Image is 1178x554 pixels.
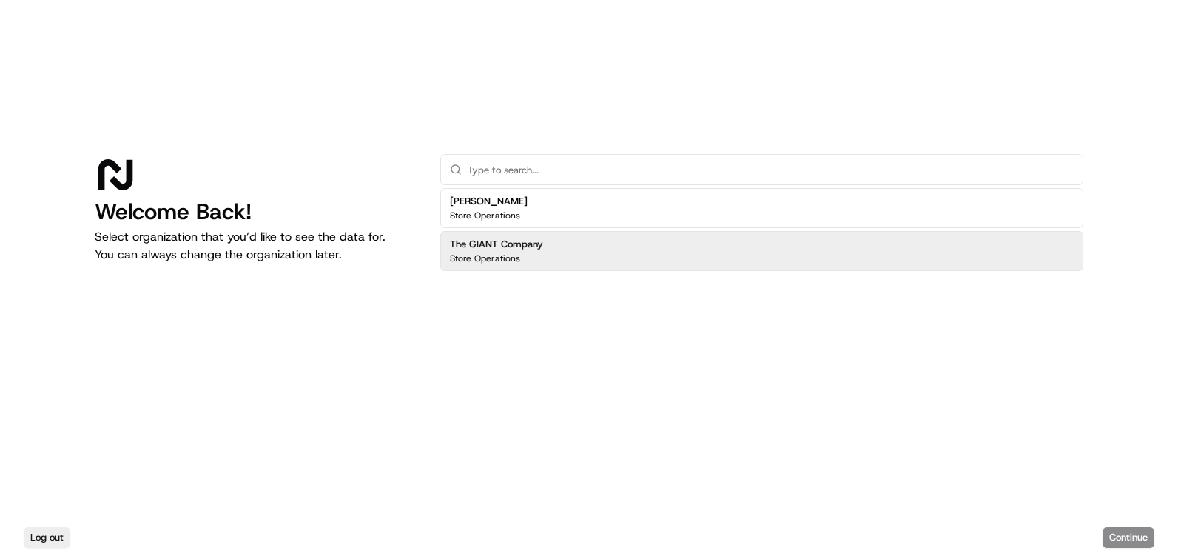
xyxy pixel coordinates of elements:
[450,210,520,221] p: Store Operations
[450,253,520,264] p: Store Operations
[440,185,1083,274] div: Suggestions
[450,195,528,208] h2: [PERSON_NAME]
[95,198,417,225] h1: Welcome Back!
[95,228,417,264] p: Select organization that you’d like to see the data for. You can always change the organization l...
[450,238,543,251] h2: The GIANT Company
[24,527,70,548] button: Log out
[468,155,1074,184] input: Type to search...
